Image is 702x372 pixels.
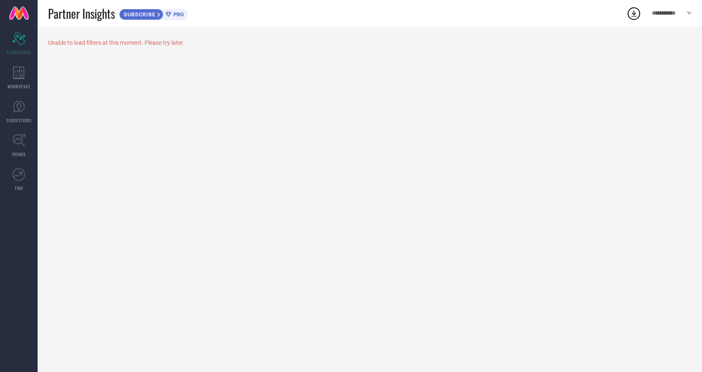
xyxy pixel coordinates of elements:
[15,185,23,191] span: FWD
[7,49,31,56] span: SCORECARDS
[119,7,188,20] a: SUBSCRIBEPRO
[48,39,692,46] div: Unable to load filters at this moment. Please try later.
[120,11,158,18] span: SUBSCRIBE
[48,5,115,22] span: Partner Insights
[6,117,32,123] span: SUGGESTIONS
[8,83,31,90] span: WORKSPACE
[12,151,26,157] span: TRENDS
[626,6,641,21] div: Open download list
[171,11,184,18] span: PRO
